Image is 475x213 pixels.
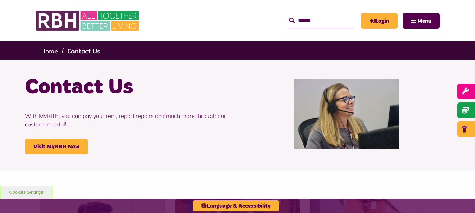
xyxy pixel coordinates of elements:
[25,139,88,154] a: Visit MyRBH Now
[294,79,399,149] img: Contact Centre February 2024 (1)
[67,47,100,55] a: Contact Us
[417,18,431,24] span: Menu
[35,7,141,34] img: RBH
[25,101,232,139] p: With MyRBH, you can pay your rent, report repairs and much more through our customer portal!
[443,181,475,213] iframe: Netcall Web Assistant for live chat
[361,13,398,29] a: MyRBH
[403,13,440,29] button: Navigation
[193,200,279,211] button: Language & Accessibility
[40,47,58,55] a: Home
[25,74,232,101] h1: Contact Us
